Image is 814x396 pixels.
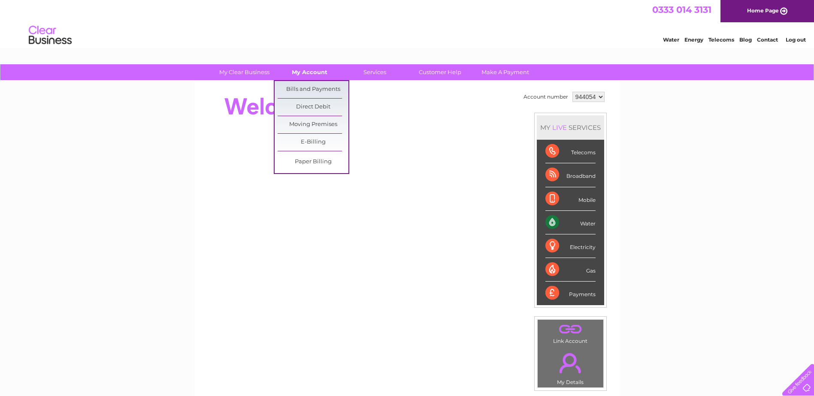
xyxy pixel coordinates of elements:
[278,153,348,171] a: Paper Billing
[708,36,734,43] a: Telecoms
[540,348,601,378] a: .
[757,36,778,43] a: Contact
[545,163,596,187] div: Broadband
[545,282,596,305] div: Payments
[405,64,475,80] a: Customer Help
[545,140,596,163] div: Telecoms
[551,123,569,132] div: LIVE
[278,99,348,116] a: Direct Debit
[540,322,601,337] a: .
[786,36,806,43] a: Log out
[339,64,410,80] a: Services
[205,5,610,42] div: Clear Business is a trading name of Verastar Limited (registered in [GEOGRAPHIC_DATA] No. 3667643...
[209,64,280,80] a: My Clear Business
[278,116,348,133] a: Moving Premises
[545,211,596,234] div: Water
[537,346,604,388] td: My Details
[545,234,596,258] div: Electricity
[652,4,711,15] a: 0333 014 3131
[537,319,604,346] td: Link Account
[278,134,348,151] a: E-Billing
[663,36,679,43] a: Water
[28,22,72,48] img: logo.png
[278,81,348,98] a: Bills and Payments
[545,258,596,282] div: Gas
[684,36,703,43] a: Energy
[537,115,604,140] div: MY SERVICES
[739,36,752,43] a: Blog
[470,64,541,80] a: Make A Payment
[521,90,570,104] td: Account number
[545,187,596,211] div: Mobile
[274,64,345,80] a: My Account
